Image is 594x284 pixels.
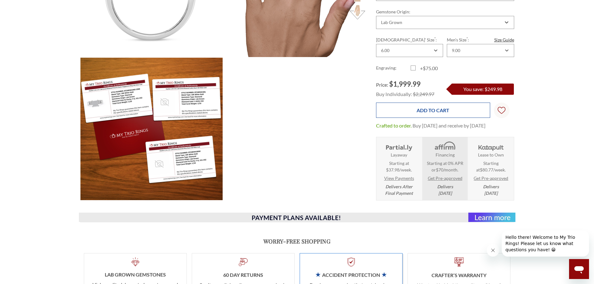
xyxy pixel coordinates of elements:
[484,190,498,196] span: [DATE]
[436,167,443,172] span: $70
[413,91,434,97] span: $2,249.97
[376,91,412,97] span: Buy Individually:
[437,183,453,196] em: Delivers
[413,122,485,129] dd: Buy [DATE] and receive by [DATE]
[80,58,223,200] img: Omella 1/4 ct tw. Lab Grown Diamond Princess Cluster Trio Set 10K White
[391,152,407,158] strong: Layaway
[569,259,589,279] iframe: Button to launch messaging window
[384,175,414,181] a: View Payments
[494,36,514,43] a: Size Guide
[376,8,514,15] label: Gemstone Origin:
[438,190,452,196] span: [DATE]
[498,87,505,134] svg: Wish Lists
[389,80,421,88] span: $1,999.99
[376,36,443,43] label: [DEMOGRAPHIC_DATA]' Size :
[483,183,499,196] em: Delivers
[422,137,467,200] li: Affirm
[480,167,505,172] span: $80.77/week
[322,272,380,278] span: Accident Protection
[411,65,445,72] label: +$75.00
[376,103,490,118] input: Add to Cart
[415,273,503,278] h4: Crafter’s Warranty
[376,122,412,129] dt: Crafted to order.
[470,160,512,173] span: Starting at .
[502,230,589,257] iframe: Message from company
[447,44,514,57] div: Combobox
[384,141,413,152] img: Layaway
[92,272,179,277] h4: Lab Grown Gemstones
[468,137,514,200] li: Katapult
[463,86,502,92] span: You save: $249.98
[386,160,412,173] span: Starting at $37.98/week.
[424,160,466,173] span: Starting at 0% APR or /month.
[452,48,460,53] div: 9.00
[376,65,411,72] label: Engraving:
[474,175,508,181] a: Get Pre-approved
[436,152,455,158] strong: Financing
[430,141,459,152] img: Affirm
[447,36,514,43] label: Men's Size :
[487,244,499,257] iframe: Close message
[381,48,389,53] div: 6.00
[80,237,514,246] h3: Worry-Free Shopping
[385,183,413,196] em: Delivers After Final Payment
[376,82,388,88] span: Price:
[376,137,422,200] li: Layaway
[428,175,462,181] a: Get Pre-approved
[381,20,402,25] div: Lab Grown
[376,44,443,57] div: Combobox
[494,103,509,118] a: Wish Lists
[200,272,287,277] h4: 60 Day Returns
[376,16,514,29] div: Combobox
[476,141,505,152] img: Katapult
[478,152,504,158] strong: Lease to Own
